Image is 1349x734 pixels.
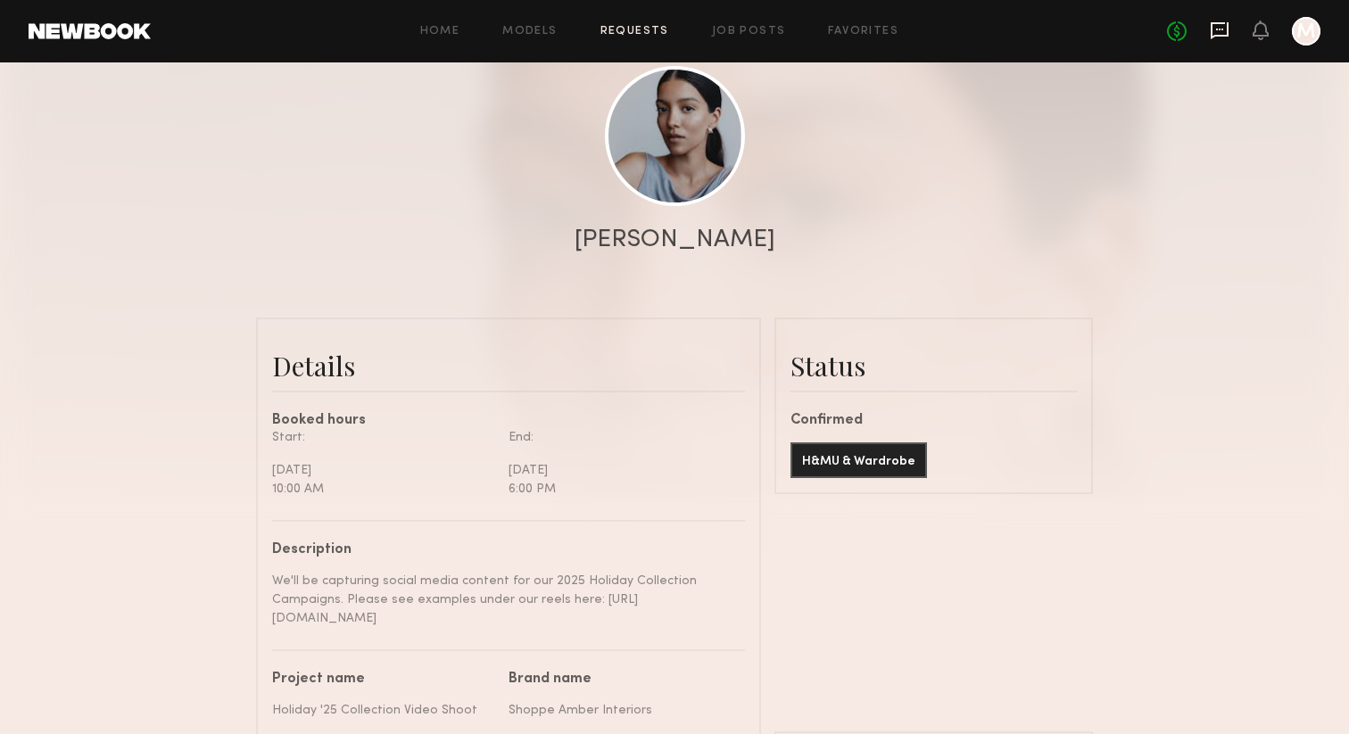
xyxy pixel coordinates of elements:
[272,572,732,628] div: We'll be capturing social media content for our 2025 Holiday Collection Campaigns. Please see exa...
[272,701,495,720] div: Holiday '25 Collection Video Shoot
[272,543,732,557] div: Description
[790,414,1077,428] div: Confirmed
[272,348,745,383] div: Details
[509,461,732,480] div: [DATE]
[1292,17,1320,45] a: M
[509,480,732,499] div: 6:00 PM
[272,672,495,687] div: Project name
[272,414,745,428] div: Booked hours
[790,348,1077,383] div: Status
[509,701,732,720] div: Shoppe Amber Interiors
[272,480,495,499] div: 10:00 AM
[828,26,898,37] a: Favorites
[420,26,460,37] a: Home
[600,26,669,37] a: Requests
[272,461,495,480] div: [DATE]
[502,26,557,37] a: Models
[712,26,786,37] a: Job Posts
[272,428,495,447] div: Start:
[790,442,927,478] button: H&MU & Wardrobe
[575,227,775,252] div: [PERSON_NAME]
[509,428,732,447] div: End:
[509,672,732,687] div: Brand name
